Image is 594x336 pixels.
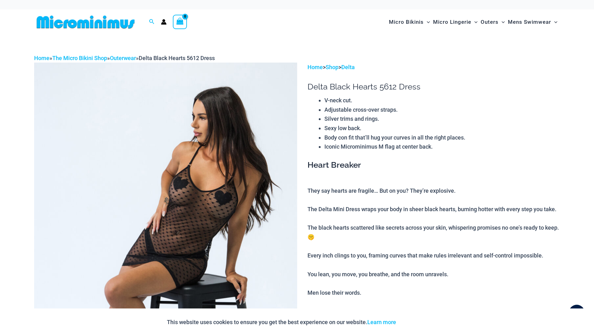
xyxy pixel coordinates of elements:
a: Micro BikinisMenu ToggleMenu Toggle [387,13,431,32]
li: Iconic Microminimus M flag at center back. [324,142,560,151]
span: Delta Black Hearts 5612 Dress [139,55,215,61]
h1: Delta Black Hearts 5612 Dress [307,82,560,92]
a: The Micro Bikini Shop [52,55,107,61]
li: Adjustable cross-over straps. [324,105,560,115]
a: Shop [326,64,338,70]
a: Mens SwimwearMenu ToggleMenu Toggle [506,13,559,32]
a: Home [307,64,323,70]
img: MM SHOP LOGO FLAT [34,15,137,29]
a: Account icon link [161,19,167,25]
li: Silver trims and rings. [324,114,560,124]
a: OutersMenu ToggleMenu Toggle [479,13,506,32]
a: Learn more [367,319,396,325]
span: Mens Swimwear [508,14,551,30]
li: V-neck cut. [324,96,560,105]
a: Micro LingerieMenu ToggleMenu Toggle [431,13,479,32]
p: This website uses cookies to ensure you get the best experience on our website. [167,318,396,327]
span: Menu Toggle [471,14,478,30]
a: Delta [341,64,355,70]
a: Search icon link [149,18,155,26]
li: Sexy low back. [324,124,560,133]
span: Micro Lingerie [433,14,471,30]
p: > > [307,63,560,72]
span: Menu Toggle [498,14,505,30]
button: Accept [401,315,427,330]
span: » » » [34,55,215,61]
a: Home [34,55,49,61]
span: Outers [481,14,498,30]
a: View Shopping Cart, empty [173,15,187,29]
p: They say hearts are fragile… But on you? They’re explosive. The Delta Mini Dress wraps your body ... [307,186,560,335]
span: Micro Bikinis [389,14,424,30]
span: Menu Toggle [424,14,430,30]
a: Outerwear [110,55,136,61]
nav: Site Navigation [386,12,560,33]
span: Menu Toggle [551,14,557,30]
h3: Heart Breaker [307,160,560,171]
li: Body con fit that’ll hug your curves in all the right places. [324,133,560,142]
